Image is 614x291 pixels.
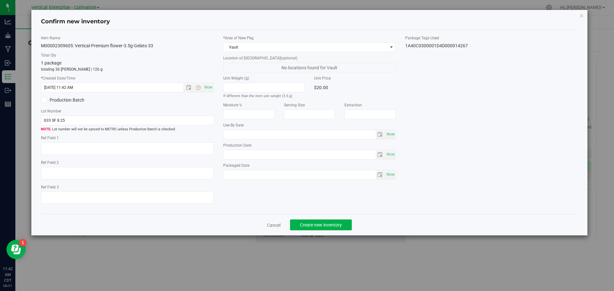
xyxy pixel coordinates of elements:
[284,102,335,108] label: Serving Size
[41,75,214,81] label: Created Date/Time
[41,35,214,41] label: Item Name
[385,130,395,139] span: select
[385,170,396,179] span: Set Current date
[6,240,26,259] iframe: Resource center
[376,170,385,179] span: select
[405,35,578,41] label: Package Tags Used
[314,83,396,92] div: $20.00
[223,94,292,98] small: If different than the item unit weight (3.5 g)
[223,122,396,128] label: Use By Date
[223,163,396,168] label: Packaged Date
[41,42,214,49] div: M00002309605: Vertical-Premium flower-3.5g-Gelato 33
[41,108,214,114] label: Lot Number
[41,184,214,190] label: Ref Field 3
[19,239,27,247] iframe: Resource center unread badge
[376,130,385,139] span: select
[223,142,396,148] label: Production Date
[267,222,280,228] a: Cancel
[385,150,396,159] span: Set Current date
[385,170,395,179] span: select
[314,75,396,81] label: Unit Price
[223,102,274,108] label: Moisture %
[223,35,396,41] label: Area of New Pkg
[223,63,396,72] span: No locations found for Vault
[385,130,396,139] span: Set Current date
[223,55,396,61] label: Location of [GEOGRAPHIC_DATA]
[41,60,61,65] span: 1 package
[41,66,214,72] p: totaling 36 [PERSON_NAME] | 126 g
[300,222,342,227] span: Create new inventory
[193,85,203,90] span: Open the time view
[224,43,388,52] span: Vault
[405,42,578,49] div: 1A40C0300001D4D000014267
[344,102,396,108] label: Extraction
[41,97,122,103] label: Production Batch
[376,150,385,159] span: select
[203,83,214,92] span: Set Current date
[290,219,352,230] button: Create new inventory
[41,160,214,165] label: Ref Field 2
[280,56,297,60] span: (optional)
[183,85,194,90] span: Open the date view
[41,135,214,141] label: Ref Field 1
[385,150,395,159] span: select
[41,127,214,132] span: Lot number will not be synced to METRC unless Production Batch is checked
[41,52,214,58] label: Total Qty
[223,75,305,81] label: Unit Weight (g)
[41,18,110,26] h4: Confirm new inventory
